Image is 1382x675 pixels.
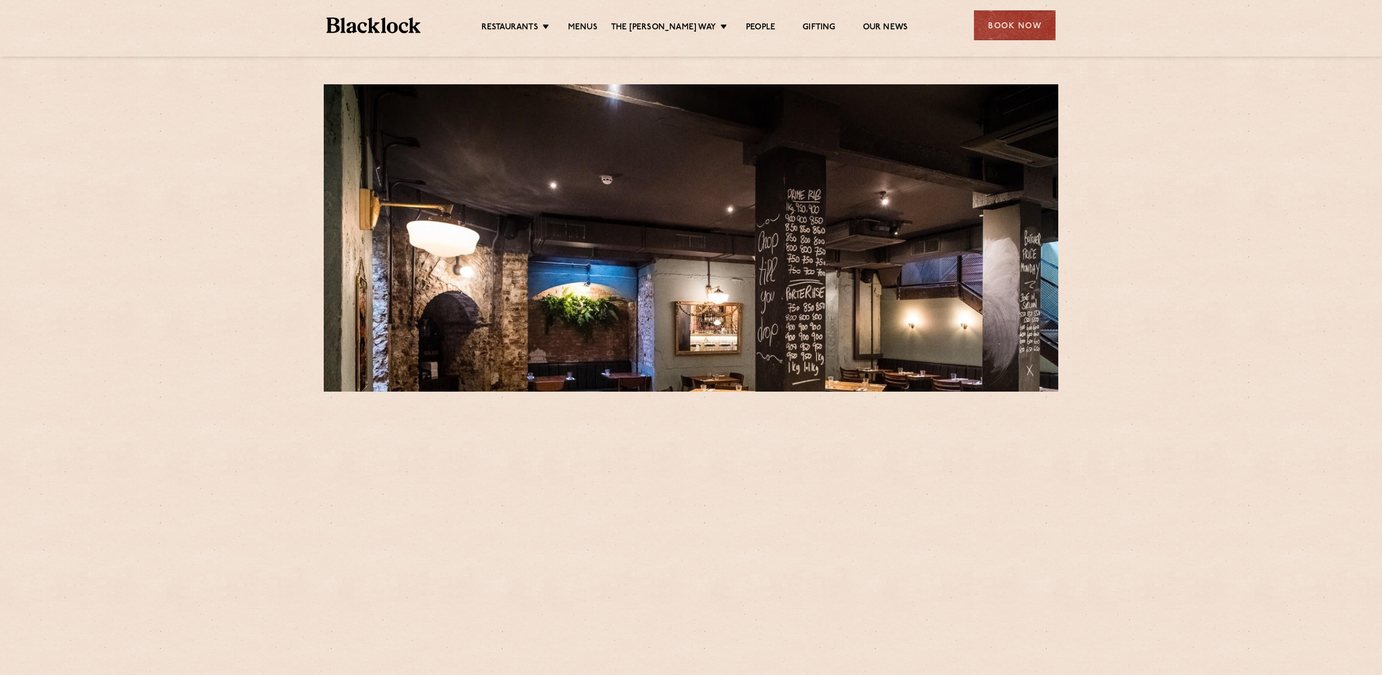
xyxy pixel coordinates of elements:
div: Book Now [974,10,1056,40]
a: Gifting [803,22,835,34]
a: Menus [568,22,597,34]
img: BL_Textured_Logo-footer-cropped.svg [326,17,421,33]
a: The [PERSON_NAME] Way [611,22,716,34]
a: People [746,22,775,34]
a: Restaurants [482,22,538,34]
a: Our News [863,22,908,34]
